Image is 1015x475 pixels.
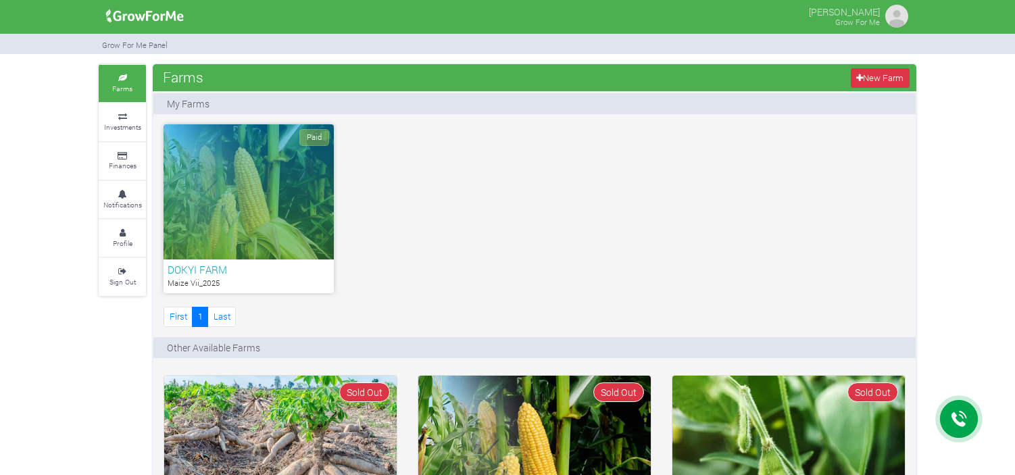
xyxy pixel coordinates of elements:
a: New Farm [851,68,910,88]
small: Investments [104,122,141,132]
span: Farms [159,64,207,91]
a: First [164,307,193,326]
a: Profile [99,220,146,257]
a: Investments [99,103,146,141]
span: Sold Out [593,382,644,402]
small: Farms [112,84,132,93]
a: Notifications [99,181,146,218]
img: growforme image [883,3,910,30]
a: Farms [99,65,146,102]
span: Sold Out [339,382,390,402]
a: Finances [99,143,146,180]
small: Profile [113,239,132,248]
nav: Page Navigation [164,307,236,326]
p: [PERSON_NAME] [809,3,880,19]
a: Last [207,307,236,326]
a: 1 [192,307,208,326]
small: Grow For Me [835,17,880,27]
small: Notifications [103,200,142,209]
p: Other Available Farms [167,341,260,355]
img: growforme image [101,3,189,30]
h6: DOKYI FARM [168,264,330,276]
a: Sign Out [99,258,146,295]
small: Finances [109,161,137,170]
span: Paid [299,129,329,146]
small: Sign Out [109,277,136,286]
span: Sold Out [847,382,898,402]
small: Grow For Me Panel [102,40,168,50]
a: Paid DOKYI FARM Maize Vii_2025 [164,124,334,293]
p: Maize Vii_2025 [168,278,330,289]
p: My Farms [167,97,209,111]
